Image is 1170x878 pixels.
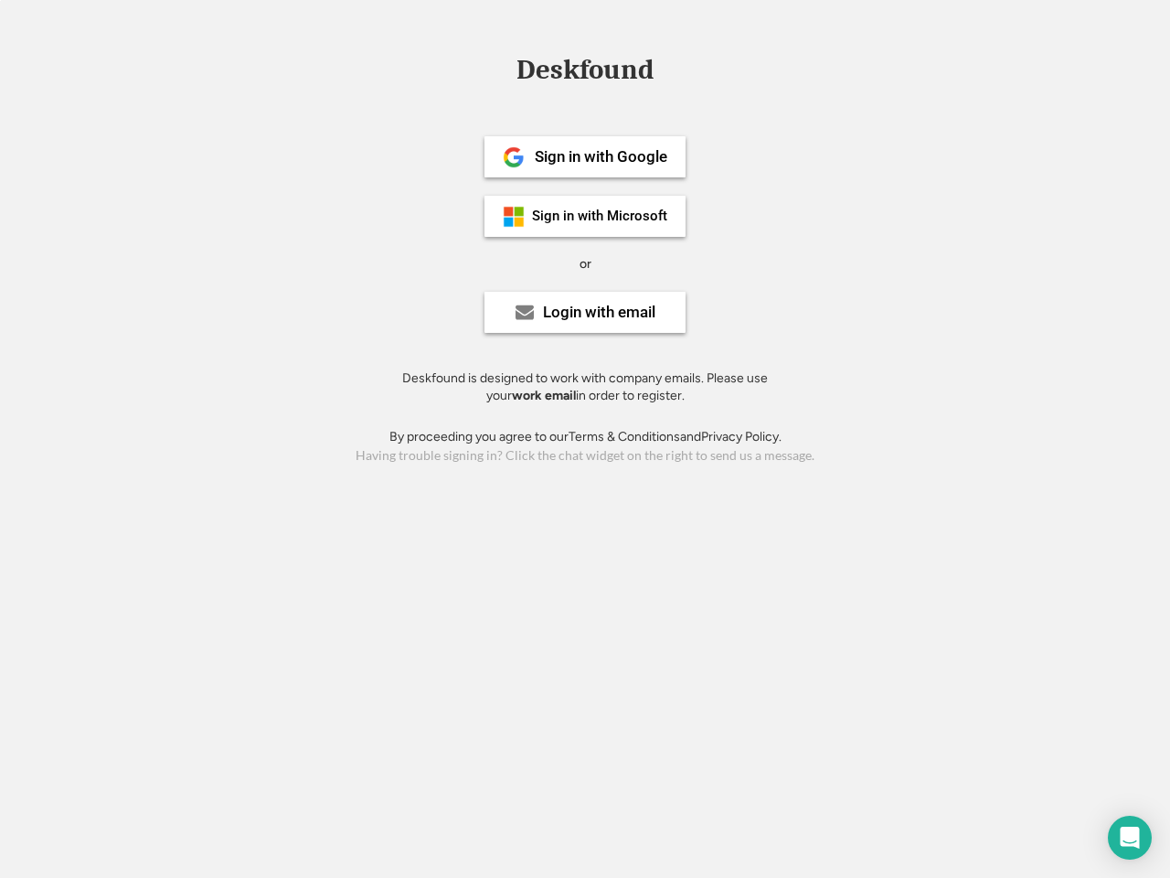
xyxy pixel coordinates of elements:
div: Sign in with Google [535,149,667,165]
strong: work email [512,388,576,403]
div: Deskfound is designed to work with company emails. Please use your in order to register. [379,369,791,405]
a: Terms & Conditions [569,429,680,444]
img: ms-symbollockup_mssymbol_19.png [503,206,525,228]
div: or [580,255,591,273]
img: 1024px-Google__G__Logo.svg.png [503,146,525,168]
div: Sign in with Microsoft [532,209,667,223]
div: Open Intercom Messenger [1108,816,1152,860]
div: Login with email [543,305,655,320]
div: Deskfound [507,56,663,84]
div: By proceeding you agree to our and [389,428,782,446]
a: Privacy Policy. [701,429,782,444]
